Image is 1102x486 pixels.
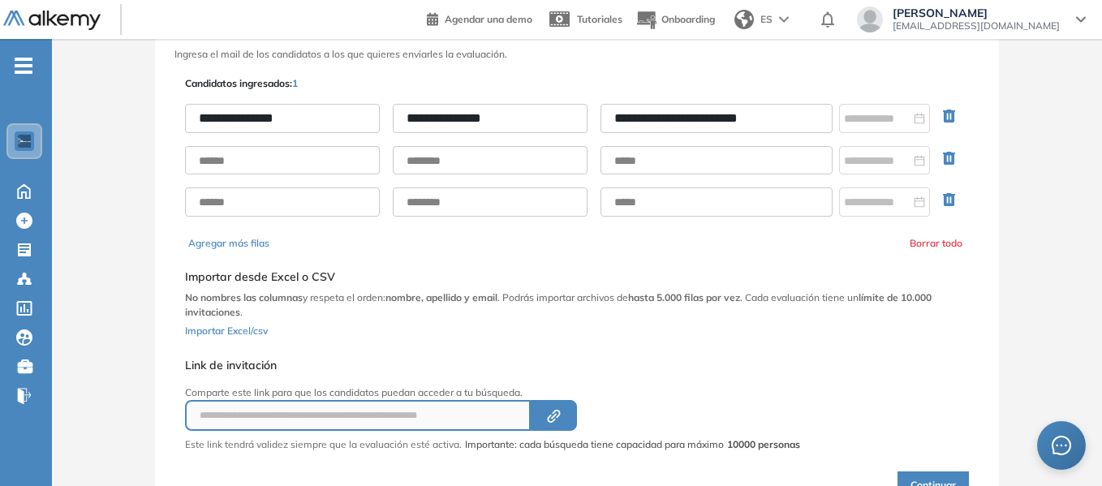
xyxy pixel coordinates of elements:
[727,438,800,450] strong: 10000 personas
[185,320,268,339] button: Importar Excel/csv
[635,2,715,37] button: Onboarding
[185,291,932,318] b: límite de 10.000 invitaciones
[185,76,298,91] p: Candidatos ingresados:
[15,64,32,67] i: -
[779,16,789,23] img: arrow
[1052,436,1072,456] span: message
[760,12,773,27] span: ES
[292,77,298,89] span: 1
[185,325,268,337] span: Importar Excel/csv
[465,437,800,452] span: Importante: cada búsqueda tiene capacidad para máximo
[185,359,800,372] h5: Link de invitación
[577,13,622,25] span: Tutoriales
[188,236,269,251] button: Agregar más filas
[893,6,1060,19] span: [PERSON_NAME]
[385,291,497,303] b: nombre, apellido y email
[185,270,969,284] h5: Importar desde Excel o CSV
[661,13,715,25] span: Onboarding
[734,10,754,29] img: world
[910,236,962,251] button: Borrar todo
[185,291,303,303] b: No nombres las columnas
[3,11,101,31] img: Logo
[628,291,740,303] b: hasta 5.000 filas por vez
[893,19,1060,32] span: [EMAIL_ADDRESS][DOMAIN_NAME]
[445,13,532,25] span: Agendar una demo
[185,290,969,320] p: y respeta el orden: . Podrás importar archivos de . Cada evaluación tiene un .
[174,49,979,60] h3: Ingresa el mail de los candidatos a los que quieres enviarles la evaluación.
[18,135,31,148] img: https://assets.alkemy.org/workspaces/1802/d452bae4-97f6-47ab-b3bf-1c40240bc960.jpg
[185,437,462,452] p: Este link tendrá validez siempre que la evaluación esté activa.
[185,385,800,400] p: Comparte este link para que los candidatos puedan acceder a tu búsqueda.
[427,8,532,28] a: Agendar una demo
